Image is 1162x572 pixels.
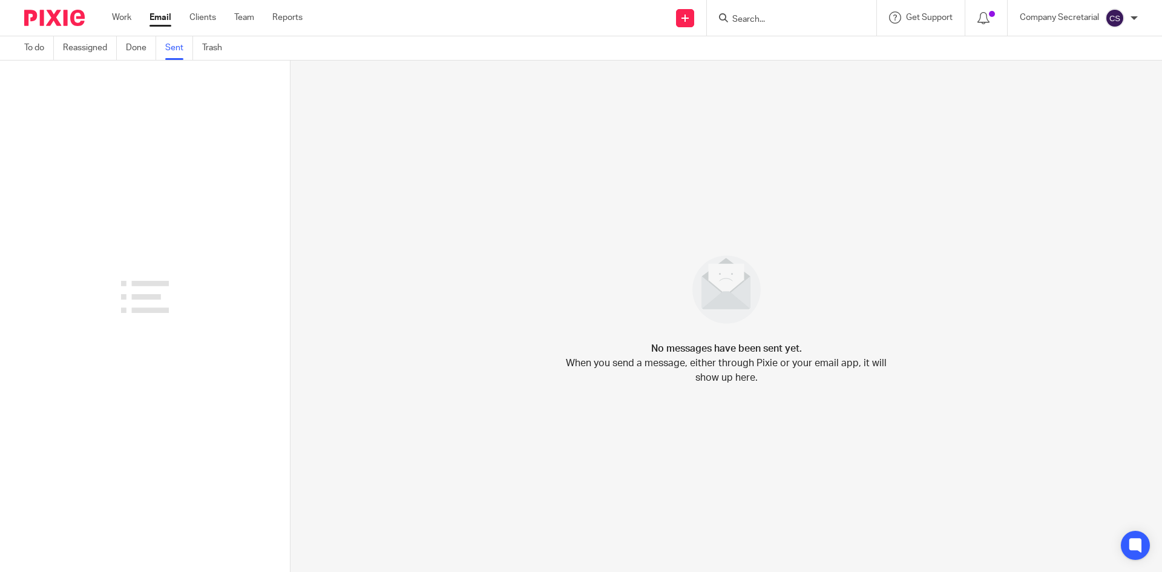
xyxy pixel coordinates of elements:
[112,12,131,24] a: Work
[24,10,85,26] img: Pixie
[126,36,156,60] a: Done
[651,341,802,356] h4: No messages have been sent yet.
[1020,12,1099,24] p: Company Secretarial
[24,36,54,60] a: To do
[63,36,117,60] a: Reassigned
[566,356,887,385] p: When you send a message, either through Pixie or your email app, it will show up here.
[906,13,953,22] span: Get Support
[189,12,216,24] a: Clients
[149,12,171,24] a: Email
[684,248,769,332] img: image
[165,36,193,60] a: Sent
[202,36,231,60] a: Trash
[1105,8,1124,28] img: svg%3E
[234,12,254,24] a: Team
[731,15,840,25] input: Search
[272,12,303,24] a: Reports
